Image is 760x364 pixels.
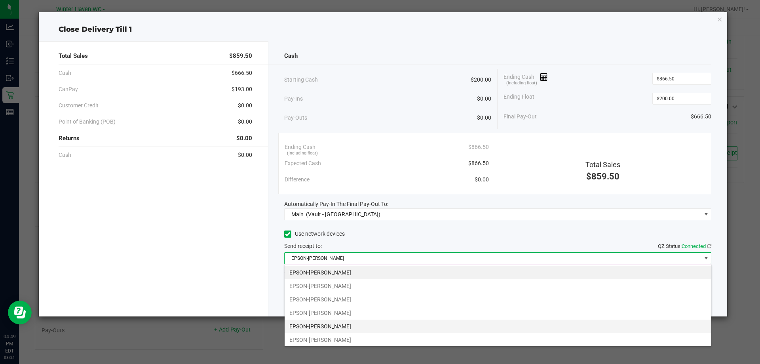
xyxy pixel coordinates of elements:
span: $666.50 [232,69,252,77]
span: $666.50 [691,112,711,121]
span: $193.00 [232,85,252,93]
span: Main [291,211,304,217]
span: Customer Credit [59,101,99,110]
span: Cash [59,151,71,159]
li: EPSON-[PERSON_NAME] [285,266,711,279]
span: (including float) [506,80,537,87]
li: EPSON-[PERSON_NAME] [285,320,711,333]
span: $200.00 [471,76,491,84]
span: Cash [59,69,71,77]
span: CanPay [59,85,78,93]
span: $859.50 [229,51,252,61]
span: $0.00 [238,101,252,110]
span: (including float) [287,150,318,157]
span: Connected [682,243,706,249]
span: $0.00 [238,151,252,159]
span: Starting Cash [284,76,318,84]
span: $0.00 [238,118,252,126]
iframe: Resource center [8,301,32,324]
li: EPSON-[PERSON_NAME] [285,293,711,306]
span: $859.50 [586,172,619,181]
li: EPSON-[PERSON_NAME] [285,306,711,320]
span: Ending Cash [503,73,548,85]
span: Point of Banking (POB) [59,118,116,126]
span: Difference [285,175,310,184]
span: Final Pay-Out [503,112,537,121]
span: Automatically Pay-In The Final Pay-Out To: [284,201,388,207]
div: Close Delivery Till 1 [39,24,728,35]
label: Use network devices [284,230,345,238]
span: Ending Float [503,93,534,105]
span: $866.50 [468,159,489,168]
span: Send receipt to: [284,243,322,249]
span: $0.00 [477,95,491,103]
span: $866.50 [468,143,489,151]
span: Cash [284,51,298,61]
span: Ending Cash [285,143,315,151]
span: $0.00 [236,134,252,143]
span: Total Sales [585,160,620,169]
span: $0.00 [475,175,489,184]
span: Pay-Ins [284,95,303,103]
li: EPSON-[PERSON_NAME] [285,279,711,293]
span: (Vault - [GEOGRAPHIC_DATA]) [306,211,380,217]
div: Returns [59,130,252,147]
span: QZ Status: [658,243,711,249]
span: Expected Cash [285,159,321,168]
span: $0.00 [477,114,491,122]
span: EPSON-[PERSON_NAME] [285,253,701,264]
span: Pay-Outs [284,114,307,122]
span: Total Sales [59,51,88,61]
li: EPSON-[PERSON_NAME] [285,333,711,347]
